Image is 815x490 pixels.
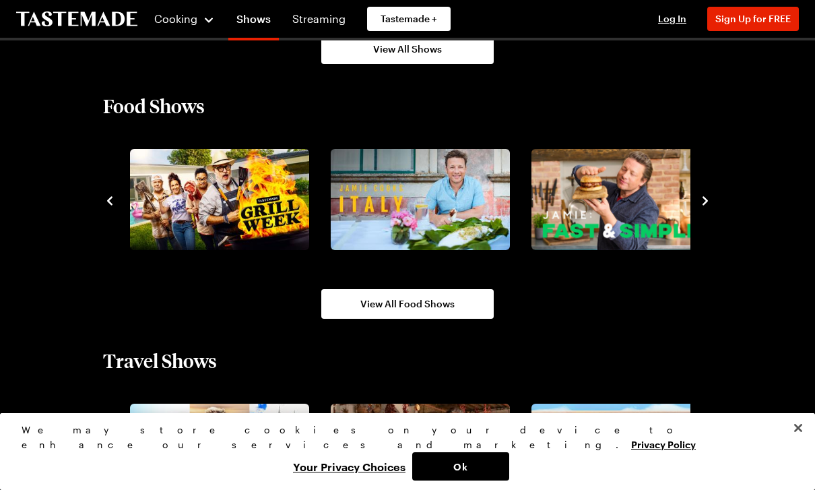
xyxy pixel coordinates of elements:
[130,149,309,250] img: Grill Week 2025
[16,11,137,27] a: To Tastemade Home Page
[715,13,791,24] span: Sign Up for FREE
[103,94,205,118] h2: Food Shows
[783,413,813,443] button: Close
[360,297,455,311] span: View All Food Shows
[22,423,782,481] div: Privacy
[321,34,494,64] a: View All Shows
[127,149,306,250] a: Grill Week 2025
[645,12,699,26] button: Log In
[154,12,197,25] span: Cooking
[367,7,451,31] a: Tastemade +
[325,145,526,254] div: 6 / 10
[331,149,510,250] img: Jamie Oliver Cooks Italy
[529,149,708,250] a: Jamie Oliver: Fast & Simple
[154,3,215,35] button: Cooking
[531,149,711,250] img: Jamie Oliver: Fast & Simple
[698,191,712,208] button: navigate to next item
[328,149,507,250] a: Jamie Oliver Cooks Italy
[373,42,442,56] span: View All Shows
[321,289,494,319] a: View All Food Shows
[658,13,686,24] span: Log In
[412,452,509,481] button: Ok
[22,423,782,452] div: We may store cookies on your device to enhance our services and marketing.
[526,145,727,254] div: 7 / 10
[228,3,279,40] a: Shows
[381,12,437,26] span: Tastemade +
[707,7,799,31] button: Sign Up for FREE
[631,437,696,450] a: More information about your privacy, opens in a new tab
[103,348,217,373] h2: Travel Shows
[125,145,325,254] div: 5 / 10
[103,191,117,208] button: navigate to previous item
[286,452,412,481] button: Your Privacy Choices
